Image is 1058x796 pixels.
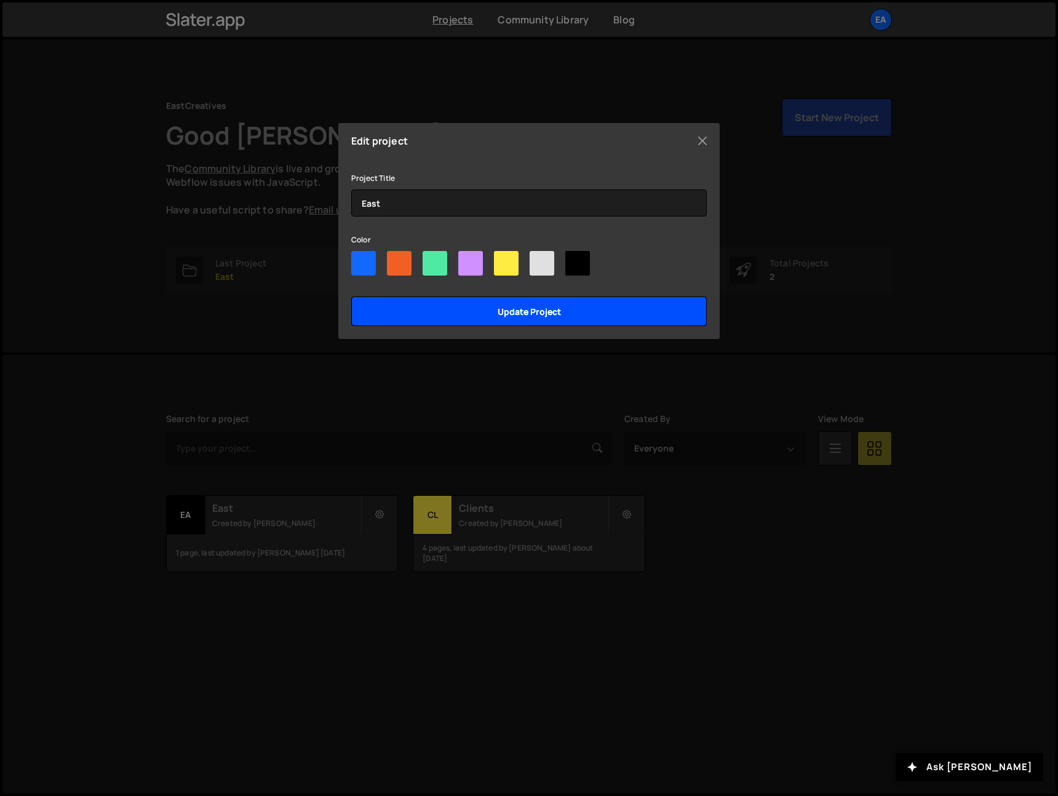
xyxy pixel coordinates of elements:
[351,136,408,146] h5: Edit project
[351,234,371,246] label: Color
[351,297,707,326] input: Update project
[693,132,712,150] button: Close
[351,189,707,217] input: Project name
[351,172,395,185] label: Project Title
[896,753,1043,781] button: Ask [PERSON_NAME]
